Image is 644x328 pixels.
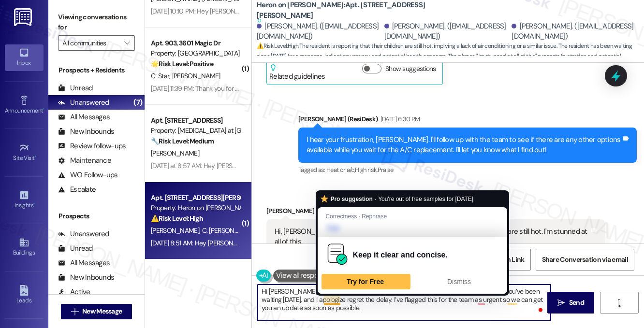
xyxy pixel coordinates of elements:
[58,112,110,122] div: All Messages
[172,71,220,80] span: [PERSON_NAME]
[58,258,110,268] div: All Messages
[151,115,240,126] div: Apt. [STREET_ADDRESS]
[378,114,420,124] div: [DATE] 6:30 PM
[151,137,214,145] strong: 🔧 Risk Level: Medium
[58,141,126,151] div: Review follow-ups
[14,8,34,26] img: ResiDesk Logo
[151,193,240,203] div: Apt. [STREET_ADDRESS][PERSON_NAME]
[5,282,44,308] a: Leads
[151,48,240,58] div: Property: [GEOGRAPHIC_DATA]
[298,163,637,177] div: Tagged as:
[58,83,93,93] div: Unread
[151,203,240,213] div: Property: Heron on [PERSON_NAME]
[385,64,436,74] label: Show suggestions
[615,299,623,307] i: 
[257,21,382,42] div: [PERSON_NAME]. ([EMAIL_ADDRESS][DOMAIN_NAME])
[5,187,44,213] a: Insights •
[58,156,111,166] div: Maintenance
[58,243,93,254] div: Unread
[58,170,117,180] div: WO Follow-ups
[542,255,628,265] span: Share Conversation via email
[257,41,644,72] span: : The resident is reporting that their children are still hot, implying a lack of air conditionin...
[378,166,394,174] span: Praise
[58,127,114,137] div: New Inbounds
[355,166,378,174] span: High risk ,
[557,299,565,307] i: 
[384,21,510,42] div: [PERSON_NAME]. ([EMAIL_ADDRESS][DOMAIN_NAME])
[457,255,524,265] span: Get Conversation Link
[58,287,90,297] div: Active
[315,206,355,216] div: [DATE] 8:51 AM
[151,226,202,235] span: [PERSON_NAME]
[62,35,119,51] input: All communities
[258,285,551,321] textarea: To enrich screen reader interactions, please activate Accessibility in Grammarly extension settings
[151,7,642,15] div: [DATE] 10:10 PM: Hey [PERSON_NAME] and [PERSON_NAME], we appreciate your text! We'll be back at 1...
[43,106,44,113] span: •
[151,239,640,247] div: [DATE] 8:51 AM: Hey [PERSON_NAME] and [PERSON_NAME], we appreciate your text! We'll be back at 11...
[5,44,44,71] a: Inbox
[202,226,260,235] span: C. [PERSON_NAME]
[151,38,240,48] div: Apt. 903, 3601 Magic Dr
[58,185,96,195] div: Escalate
[48,211,145,221] div: Prospects
[151,161,586,170] div: [DATE] at 8:57 AM: Hey [PERSON_NAME], we appreciate your text! We'll be back at 11AM to help you ...
[58,229,109,239] div: Unanswered
[151,71,172,80] span: C. Star
[151,214,203,223] strong: ⚠️ Risk Level: High
[151,59,213,68] strong: 🌟 Risk Level: Positive
[269,64,325,82] div: Related guidelines
[257,42,298,50] strong: ⚠️ Risk Level: High
[307,135,621,156] div: I hear your frustration, [PERSON_NAME]. I'll follow up with the team to see if there are any othe...
[536,249,634,271] button: Share Conversation via email
[547,292,594,314] button: Send
[58,272,114,283] div: New Inbounds
[151,149,199,157] span: [PERSON_NAME]
[82,306,122,316] span: New Message
[58,10,135,35] label: Viewing conversations for
[61,304,132,319] button: New Message
[151,126,240,136] div: Property: [MEDICAL_DATA] at [GEOGRAPHIC_DATA]
[124,39,130,47] i: 
[512,21,637,42] div: [PERSON_NAME]. ([EMAIL_ADDRESS][DOMAIN_NAME])
[35,153,36,160] span: •
[131,95,145,110] div: (7)
[48,65,145,75] div: Prospects + Residents
[5,234,44,260] a: Buildings
[5,140,44,166] a: Site Visit •
[569,298,584,308] span: Send
[266,206,605,219] div: [PERSON_NAME]
[298,114,637,128] div: [PERSON_NAME] (ResiDesk)
[33,200,35,207] span: •
[326,166,355,174] span: Heat or a/c ,
[275,227,589,247] div: Hi, [PERSON_NAME]. Still waiting to hear back from you since [DATE]. My kids are still hot. I'm s...
[58,98,109,108] div: Unanswered
[71,308,78,315] i: 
